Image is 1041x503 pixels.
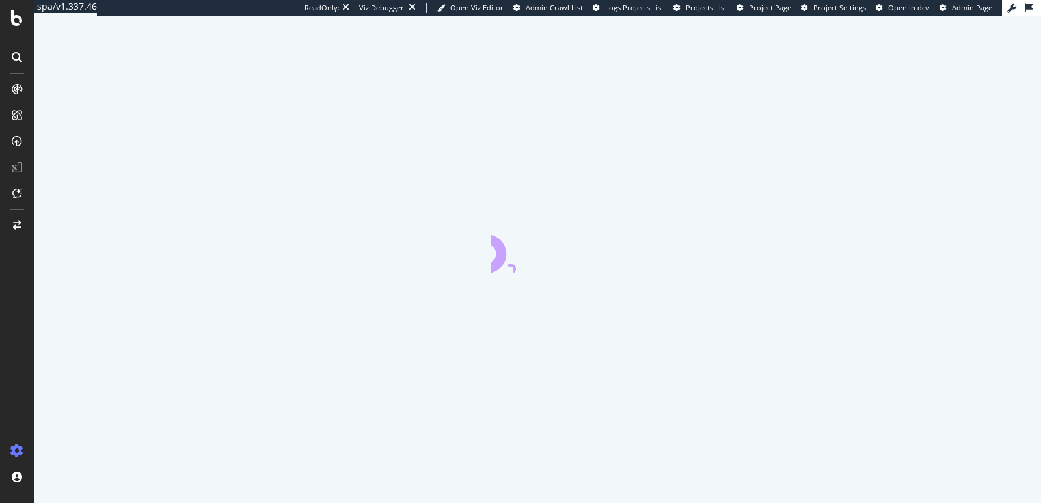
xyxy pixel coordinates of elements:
span: Project Settings [813,3,866,12]
span: Admin Page [952,3,992,12]
a: Admin Crawl List [513,3,583,13]
span: Admin Crawl List [526,3,583,12]
span: Open Viz Editor [450,3,504,12]
div: Viz Debugger: [359,3,406,13]
span: Projects List [686,3,727,12]
div: ReadOnly: [304,3,340,13]
a: Logs Projects List [593,3,664,13]
span: Logs Projects List [605,3,664,12]
a: Open Viz Editor [437,3,504,13]
a: Projects List [673,3,727,13]
a: Project Settings [801,3,866,13]
div: animation [491,226,584,273]
a: Admin Page [940,3,992,13]
a: Open in dev [876,3,930,13]
a: Project Page [737,3,791,13]
span: Project Page [749,3,791,12]
span: Open in dev [888,3,930,12]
